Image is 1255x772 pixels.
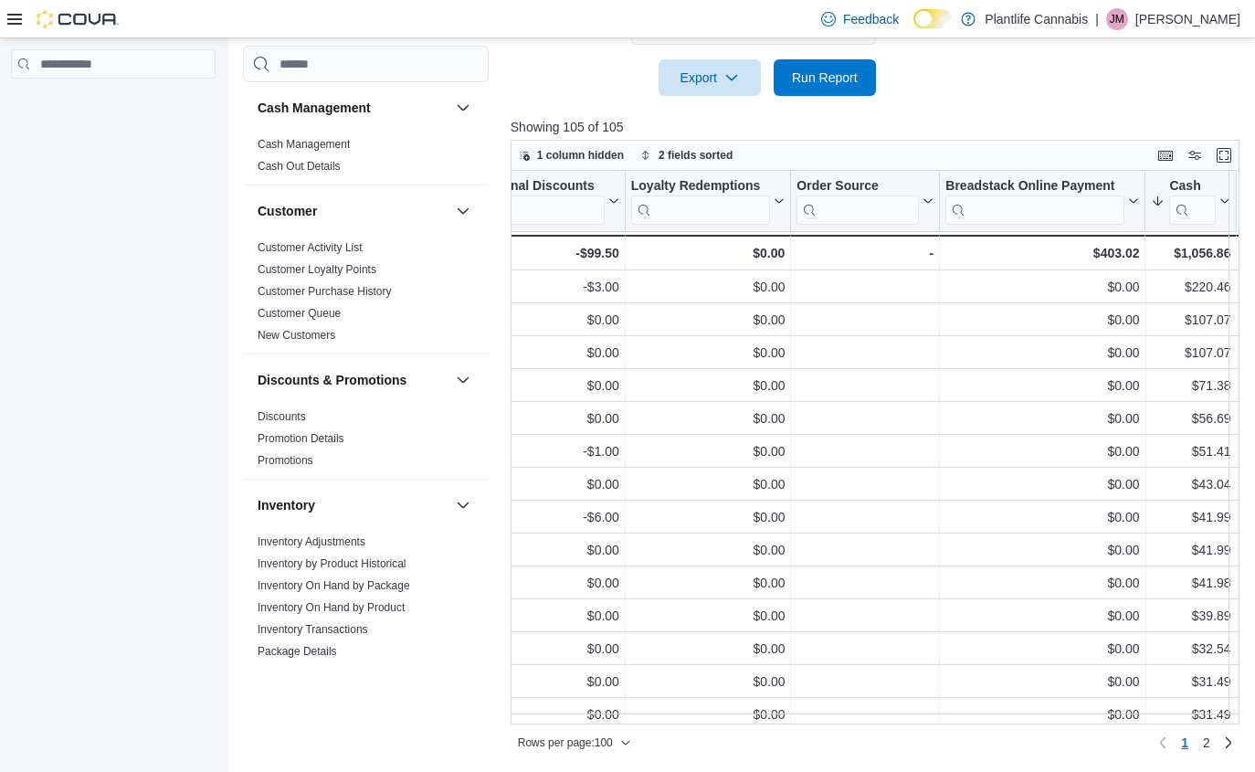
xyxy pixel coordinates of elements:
div: $0.00 [945,572,1139,594]
div: $71.38 [1151,375,1230,397]
div: $0.00 [454,671,618,693]
div: $31.49 [1151,671,1230,693]
div: $0.00 [631,671,786,693]
div: $0.00 [454,309,618,331]
span: 1 [1181,734,1188,752]
div: -$99.50 [454,242,618,264]
div: $0.00 [631,605,786,627]
span: 1 column hidden [537,148,624,163]
span: New Customers [258,328,335,343]
div: $0.00 [945,440,1139,462]
a: Customer Purchase History [258,285,392,298]
span: Promotion Details [258,431,344,446]
span: Rows per page : 100 [518,735,613,750]
span: Cash Management [258,137,350,152]
span: Inventory Transactions [258,622,368,637]
div: Promotional Discounts [454,178,604,196]
div: Justin McIssac [1106,8,1128,30]
div: $0.00 [631,407,786,429]
div: Breadstack Online Payment [945,178,1124,196]
div: $41.98 [1151,572,1230,594]
div: $0.00 [631,242,786,264]
span: 2 [1203,734,1210,752]
h3: Discounts & Promotions [258,371,406,389]
div: $0.00 [454,473,618,495]
div: $0.00 [454,407,618,429]
div: $0.00 [631,440,786,462]
div: $0.00 [945,539,1139,561]
div: $0.00 [945,605,1139,627]
span: Export [670,59,750,96]
div: $0.00 [631,473,786,495]
div: $0.00 [454,572,618,594]
div: $0.00 [945,671,1139,693]
div: $0.00 [454,605,618,627]
a: Customer Loyalty Points [258,263,376,276]
div: $0.00 [945,407,1139,429]
a: Promotions [258,454,313,467]
ul: Pagination for preceding grid [1174,728,1218,757]
div: $0.00 [945,309,1139,331]
div: $41.99 [1151,506,1230,528]
button: Discounts & Promotions [452,369,474,391]
p: | [1095,8,1099,30]
button: Previous page [1152,732,1174,754]
button: Breadstack Online Payment [945,178,1139,225]
span: Run Report [792,69,858,87]
a: New Customers [258,329,335,342]
button: Rows per page:100 [511,732,638,754]
a: Page 2 of 2 [1196,728,1218,757]
a: Cash Out Details [258,160,341,173]
button: Keyboard shortcuts [1155,144,1176,166]
div: $403.02 [945,242,1139,264]
a: Customer Queue [258,307,341,320]
button: Customer [452,200,474,222]
button: Inventory [452,494,474,516]
div: $41.99 [1151,539,1230,561]
span: Inventory Adjustments [258,534,365,549]
a: Inventory On Hand by Product [258,601,405,614]
button: Discounts & Promotions [258,371,448,389]
span: Package Details [258,644,337,659]
span: Customer Purchase History [258,284,392,299]
div: $56.69 [1151,407,1230,429]
button: Customer [258,202,448,220]
button: Cash [1151,178,1230,225]
a: Customer Activity List [258,241,363,254]
div: $1,056.86 [1151,242,1230,264]
h3: Inventory [258,496,315,514]
span: Customer Queue [258,306,341,321]
div: Cash [1169,178,1216,225]
div: Cash [1169,178,1216,196]
div: $0.00 [631,276,786,298]
button: Page 1 of 2 [1174,728,1196,757]
div: -$6.00 [454,506,618,528]
span: Inventory On Hand by Product [258,600,405,615]
div: $0.00 [631,375,786,397]
span: 2 fields sorted [659,148,733,163]
div: $0.00 [631,309,786,331]
a: Inventory Adjustments [258,535,365,548]
button: Order Source [796,178,933,225]
a: Package Details [258,645,337,658]
span: JM [1110,8,1124,30]
button: Promotional Discounts [454,178,618,225]
button: Cash Management [258,99,448,117]
div: $0.00 [454,539,618,561]
p: Showing 105 of 105 [511,118,1247,136]
div: $0.00 [631,539,786,561]
div: -$1.00 [454,440,618,462]
button: 1 column hidden [511,144,631,166]
input: Dark Mode [913,9,952,28]
span: Feedback [843,10,899,28]
div: $0.00 [945,638,1139,660]
div: $0.00 [945,473,1139,495]
a: Feedback [814,1,906,37]
button: Loyalty Redemptions [631,178,786,225]
div: $0.00 [945,703,1139,725]
a: Promotion Details [258,432,344,445]
a: Inventory On Hand by Package [258,579,410,592]
div: $0.00 [945,506,1139,528]
div: $0.00 [945,342,1139,364]
div: $0.00 [454,703,618,725]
